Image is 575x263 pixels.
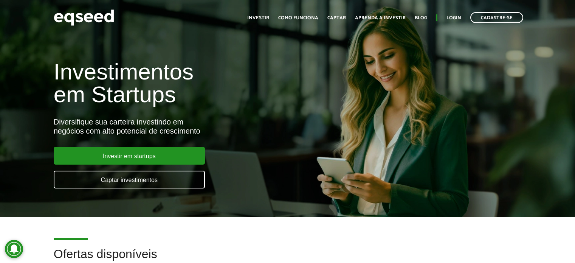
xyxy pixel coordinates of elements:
[327,16,346,20] a: Captar
[278,16,318,20] a: Como funciona
[355,16,406,20] a: Aprenda a investir
[470,12,523,23] a: Cadastre-se
[54,61,330,106] h1: Investimentos em Startups
[415,16,427,20] a: Blog
[54,117,330,135] div: Diversifique sua carteira investindo em negócios com alto potencial de crescimento
[54,171,205,188] a: Captar investimentos
[446,16,461,20] a: Login
[54,147,205,165] a: Investir em startups
[247,16,269,20] a: Investir
[54,8,114,28] img: EqSeed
